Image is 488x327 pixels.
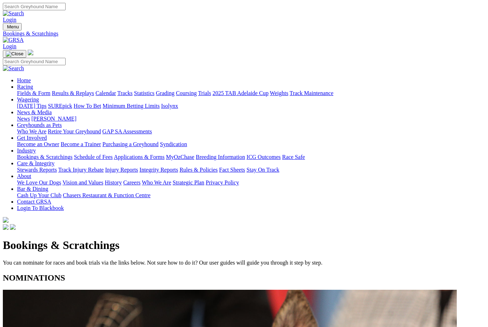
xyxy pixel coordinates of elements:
a: Industry [17,148,36,154]
a: SUREpick [48,103,72,109]
a: Track Injury Rebate [58,167,104,173]
div: News & Media [17,116,485,122]
a: Wagering [17,96,39,102]
a: ICG Outcomes [246,154,281,160]
img: Search [3,65,24,72]
div: About [17,179,485,186]
a: Cash Up Your Club [17,192,61,198]
a: Tracks [117,90,133,96]
a: Care & Integrity [17,160,55,166]
img: facebook.svg [3,224,9,230]
a: Who We Are [17,128,46,134]
div: Care & Integrity [17,167,485,173]
a: Stay On Track [246,167,279,173]
a: Track Maintenance [290,90,333,96]
a: Careers [123,179,140,185]
a: Bookings & Scratchings [3,31,485,37]
a: About [17,173,31,179]
a: Contact GRSA [17,199,51,205]
a: Calendar [95,90,116,96]
a: MyOzChase [166,154,194,160]
a: Get Involved [17,135,47,141]
div: Wagering [17,103,485,109]
div: Bar & Dining [17,192,485,199]
a: News [17,116,30,122]
span: Menu [7,24,19,29]
a: Greyhounds as Pets [17,122,62,128]
a: Fact Sheets [219,167,245,173]
p: You can nominate for races and book trials via the links below. Not sure how to do it? Our user g... [3,260,485,266]
a: Who We Are [142,179,171,185]
a: Bar & Dining [17,186,48,192]
a: Injury Reports [105,167,138,173]
input: Search [3,3,66,10]
img: Close [6,51,23,57]
a: Grading [156,90,174,96]
a: Statistics [134,90,155,96]
a: Isolynx [161,103,178,109]
a: News & Media [17,109,52,115]
a: Minimum Betting Limits [102,103,160,109]
a: Applications & Forms [114,154,165,160]
a: Race Safe [282,154,305,160]
h1: Bookings & Scratchings [3,239,485,252]
button: Toggle navigation [3,50,26,58]
a: Trials [198,90,211,96]
img: logo-grsa-white.png [28,50,33,55]
div: Get Involved [17,141,485,148]
div: Greyhounds as Pets [17,128,485,135]
a: How To Bet [74,103,101,109]
h2: NOMINATIONS [3,273,485,283]
a: Strategic Plan [173,179,204,185]
a: 2025 TAB Adelaide Cup [212,90,268,96]
a: GAP SA Assessments [102,128,152,134]
a: Vision and Values [62,179,103,185]
a: Become an Owner [17,141,59,147]
button: Toggle navigation [3,23,22,31]
a: Results & Replays [52,90,94,96]
a: Purchasing a Greyhound [102,141,159,147]
a: [PERSON_NAME] [31,116,76,122]
img: Search [3,10,24,17]
a: Retire Your Greyhound [48,128,101,134]
a: Bookings & Scratchings [17,154,72,160]
a: Stewards Reports [17,167,57,173]
a: Coursing [176,90,197,96]
img: twitter.svg [10,224,16,230]
img: GRSA [3,37,24,43]
a: History [105,179,122,185]
a: Breeding Information [196,154,245,160]
a: Weights [270,90,288,96]
a: Login To Blackbook [17,205,64,211]
a: Login [3,43,16,49]
a: Chasers Restaurant & Function Centre [63,192,150,198]
a: Rules & Policies [179,167,218,173]
a: We Love Our Dogs [17,179,61,185]
a: [DATE] Tips [17,103,46,109]
a: Become a Trainer [61,141,101,147]
img: logo-grsa-white.png [3,217,9,223]
a: Schedule of Fees [74,154,112,160]
a: Home [17,77,31,83]
a: Syndication [160,141,187,147]
a: Privacy Policy [206,179,239,185]
a: Integrity Reports [139,167,178,173]
a: Login [3,17,16,23]
a: Racing [17,84,33,90]
div: Racing [17,90,485,96]
div: Industry [17,154,485,160]
input: Search [3,58,66,65]
a: Fields & Form [17,90,50,96]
